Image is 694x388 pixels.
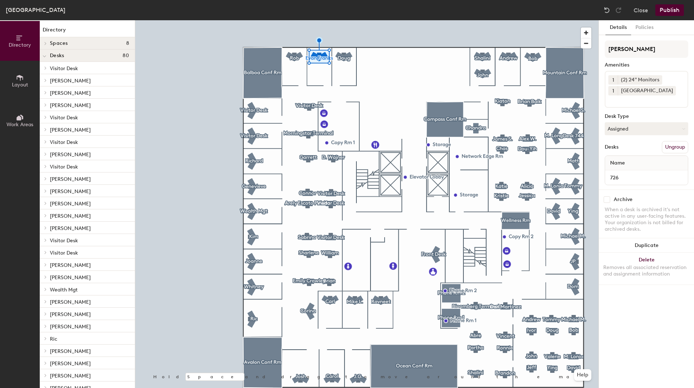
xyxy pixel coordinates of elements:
[599,253,694,285] button: DeleteRemoves all associated reservation and assignment information
[50,250,78,256] span: Visitor Desk
[603,7,611,14] img: Undo
[618,75,662,85] div: (2) 24" Monitors
[618,86,676,95] div: [GEOGRAPHIC_DATA]
[6,5,65,14] div: [GEOGRAPHIC_DATA]
[603,264,690,277] div: Removes all associated reservation and assignment information
[605,114,688,119] div: Desk Type
[50,262,91,268] span: [PERSON_NAME]
[605,122,688,135] button: Assigned
[662,141,688,153] button: Ungroup
[599,238,694,253] button: Duplicate
[612,76,614,84] span: 1
[50,40,68,46] span: Spaces
[50,139,78,145] span: Visitor Desk
[50,176,91,182] span: [PERSON_NAME]
[50,127,91,133] span: [PERSON_NAME]
[50,238,78,244] span: Visitor Desk
[50,53,64,59] span: Desks
[50,324,91,330] span: [PERSON_NAME]
[607,157,629,170] span: Name
[50,348,91,354] span: [PERSON_NAME]
[608,75,618,85] button: 1
[12,82,28,88] span: Layout
[608,86,618,95] button: 1
[631,20,658,35] button: Policies
[50,299,91,305] span: [PERSON_NAME]
[40,26,135,37] h1: Directory
[50,287,78,293] span: Wealth Mgt
[50,213,91,219] span: [PERSON_NAME]
[612,87,614,95] span: 1
[574,369,591,381] button: Help
[605,62,688,68] div: Amenities
[50,373,91,379] span: [PERSON_NAME]
[50,225,91,231] span: [PERSON_NAME]
[50,102,91,108] span: [PERSON_NAME]
[50,188,91,195] span: [PERSON_NAME]
[9,42,31,48] span: Directory
[615,7,622,14] img: Redo
[50,65,78,72] span: Visitor Desk
[605,144,618,150] div: Desks
[605,20,631,35] button: Details
[7,121,33,128] span: Work Areas
[50,361,91,367] span: [PERSON_NAME]
[50,201,91,207] span: [PERSON_NAME]
[126,40,129,46] span: 8
[634,4,648,16] button: Close
[614,197,633,202] div: Archive
[50,90,91,96] span: [PERSON_NAME]
[50,164,78,170] span: Visitor Desk
[50,311,91,317] span: [PERSON_NAME]
[50,78,91,84] span: [PERSON_NAME]
[50,115,78,121] span: Visitor Desk
[607,172,686,183] input: Unnamed desk
[50,274,91,281] span: [PERSON_NAME]
[50,336,57,342] span: Ric
[605,206,688,233] div: When a desk is archived it's not active in any user-facing features. Your organization is not bil...
[655,4,684,16] button: Publish
[123,53,129,59] span: 80
[50,152,91,158] span: [PERSON_NAME]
